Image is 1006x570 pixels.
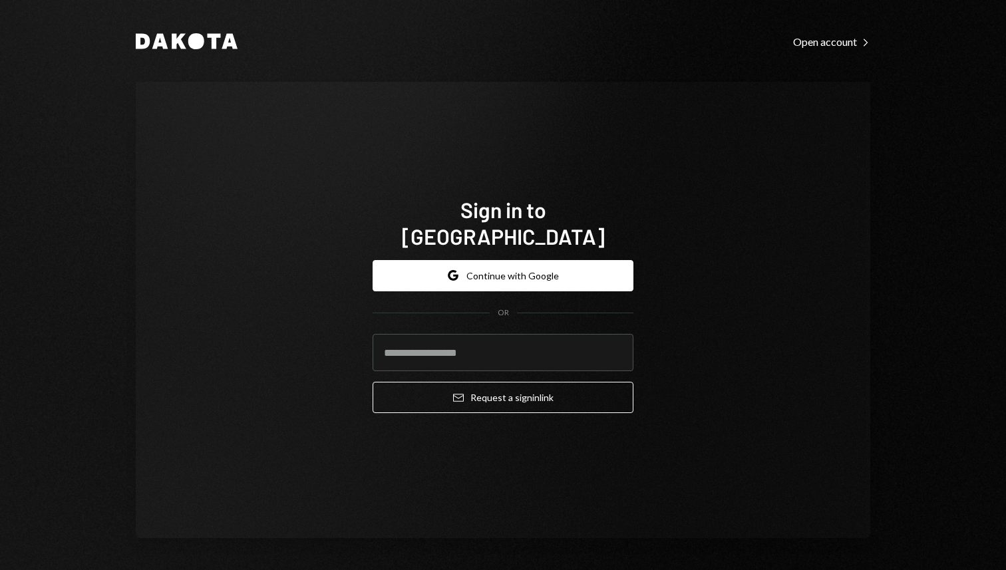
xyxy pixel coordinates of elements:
div: OR [498,307,509,319]
button: Continue with Google [373,260,633,291]
a: Open account [793,34,870,49]
div: Open account [793,35,870,49]
button: Request a signinlink [373,382,633,413]
h1: Sign in to [GEOGRAPHIC_DATA] [373,196,633,249]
